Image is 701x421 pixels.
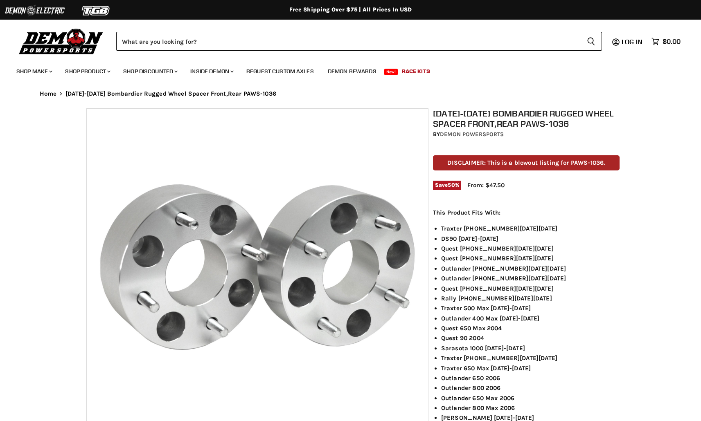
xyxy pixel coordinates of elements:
[647,36,685,47] a: $0.00
[441,393,620,403] li: Outlander 650 Max 2006
[441,244,620,253] li: Quest [PHONE_NUMBER][DATE][DATE]
[117,63,183,80] a: Shop Discounted
[467,181,505,189] span: From: $47.50
[441,363,620,373] li: Traxter 650 Max [DATE]-[DATE]
[441,293,620,303] li: Rally [PHONE_NUMBER][DATE][DATE]
[441,234,620,244] li: DS90 [DATE]-[DATE]
[433,208,620,217] p: This Product Fits With:
[663,38,681,45] span: $0.00
[441,314,620,323] li: Outlander 400 Max [DATE]-[DATE]
[23,6,678,13] div: Free Shipping Over $75 | All Prices In USD
[184,63,239,80] a: Inside Demon
[16,27,106,56] img: Demon Powersports
[441,284,620,293] li: Quest [PHONE_NUMBER][DATE][DATE]
[384,69,398,75] span: New!
[10,63,57,80] a: Shop Make
[580,32,602,51] button: Search
[441,343,620,353] li: Sarasota 1000 [DATE]-[DATE]
[441,373,620,383] li: Outlander 650 2006
[618,38,647,45] a: Log in
[59,63,115,80] a: Shop Product
[65,90,276,97] span: [DATE]-[DATE] Bombardier Rugged Wheel Spacer Front,Rear PAWS-1036
[4,3,65,18] img: Demon Electric Logo 2
[322,63,383,80] a: Demon Rewards
[622,38,642,46] span: Log in
[441,224,620,233] li: Traxter [PHONE_NUMBER][DATE][DATE]
[396,63,436,80] a: Race Kits
[448,182,455,188] span: 50
[10,60,678,80] ul: Main menu
[433,130,620,139] div: by
[441,353,620,363] li: Traxter [PHONE_NUMBER][DATE][DATE]
[441,264,620,273] li: Outlander [PHONE_NUMBER][DATE][DATE]
[23,90,678,97] nav: Breadcrumbs
[116,32,580,51] input: Search
[116,32,602,51] form: Product
[441,323,620,333] li: Quest 650 Max 2004
[441,383,620,393] li: Outlander 800 2006
[440,131,504,138] a: Demon Powersports
[441,273,620,283] li: Outlander [PHONE_NUMBER][DATE][DATE]
[40,90,57,97] a: Home
[441,253,620,263] li: Quest [PHONE_NUMBER][DATE][DATE]
[240,63,320,80] a: Request Custom Axles
[441,333,620,343] li: Quest 90 2004
[433,181,461,190] span: Save %
[65,3,127,18] img: TGB Logo 2
[441,403,620,413] li: Outlander 800 Max 2006
[433,108,620,129] h1: [DATE]-[DATE] Bombardier Rugged Wheel Spacer Front,Rear PAWS-1036
[433,155,620,170] p: DISCLAIMER: This is a blowout listing for PAWS-1036.
[441,303,620,313] li: Traxter 500 Max [DATE]-[DATE]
